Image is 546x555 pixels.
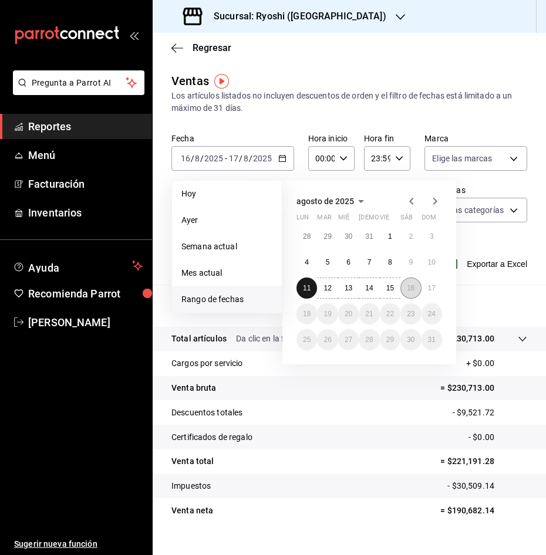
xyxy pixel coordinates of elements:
[368,258,372,266] abbr: 7 de agosto de 2025
[453,407,527,419] p: - $9,521.72
[359,214,428,226] abbr: jueves
[338,303,359,324] button: 20 de agosto de 2025
[303,336,311,344] abbr: 25 de agosto de 2025
[365,336,373,344] abbr: 28 de agosto de 2025
[407,284,414,292] abbr: 16 de agosto de 2025
[359,252,379,273] button: 7 de agosto de 2025
[440,505,527,517] p: = $190,682.14
[171,42,231,53] button: Regresar
[28,259,127,273] span: Ayuda
[317,329,338,350] button: 26 de agosto de 2025
[28,119,143,134] span: Reportes
[193,42,231,53] span: Regresar
[422,214,436,226] abbr: domingo
[239,154,242,163] span: /
[296,252,317,273] button: 4 de agosto de 2025
[8,85,144,97] a: Pregunta a Parrot AI
[296,329,317,350] button: 25 de agosto de 2025
[171,407,242,419] p: Descuentos totales
[400,214,413,226] abbr: sábado
[171,357,243,370] p: Cargos por servicio
[365,284,373,292] abbr: 14 de agosto de 2025
[345,336,352,344] abbr: 27 de agosto de 2025
[359,226,379,247] button: 31 de julio de 2025
[338,329,359,350] button: 27 de agosto de 2025
[28,286,143,302] span: Recomienda Parrot
[191,154,194,163] span: /
[181,241,272,253] span: Semana actual
[317,303,338,324] button: 19 de agosto de 2025
[296,214,309,226] abbr: lunes
[317,226,338,247] button: 29 de julio de 2025
[386,310,394,318] abbr: 22 de agosto de 2025
[171,90,527,114] div: Los artículos listados no incluyen descuentos de orden y el filtro de fechas está limitado a un m...
[424,134,527,143] label: Marca
[296,226,317,247] button: 28 de julio de 2025
[171,382,216,394] p: Venta bruta
[409,232,413,241] abbr: 2 de agosto de 2025
[243,154,249,163] input: --
[296,303,317,324] button: 18 de agosto de 2025
[469,431,527,444] p: - $0.00
[422,303,442,324] button: 24 de agosto de 2025
[428,310,436,318] abbr: 24 de agosto de 2025
[181,267,272,279] span: Mes actual
[428,258,436,266] abbr: 10 de agosto de 2025
[303,284,311,292] abbr: 11 de agosto de 2025
[380,214,389,226] abbr: viernes
[380,303,400,324] button: 22 de agosto de 2025
[400,252,421,273] button: 9 de agosto de 2025
[200,154,204,163] span: /
[171,480,211,492] p: Impuestos
[323,284,331,292] abbr: 12 de agosto de 2025
[32,77,126,89] span: Pregunta a Parrot AI
[422,252,442,273] button: 10 de agosto de 2025
[228,154,239,163] input: --
[296,194,368,208] button: agosto de 2025
[204,9,386,23] h3: Sucursal: Ryoshi ([GEOGRAPHIC_DATA])
[428,284,436,292] abbr: 17 de agosto de 2025
[359,329,379,350] button: 28 de agosto de 2025
[380,329,400,350] button: 29 de agosto de 2025
[180,154,191,163] input: --
[430,232,434,241] abbr: 3 de agosto de 2025
[400,329,421,350] button: 30 de agosto de 2025
[236,333,431,345] p: Da clic en la fila para ver el detalle por tipo de artículo
[305,258,309,266] abbr: 4 de agosto de 2025
[326,258,330,266] abbr: 5 de agosto de 2025
[365,232,373,241] abbr: 31 de julio de 2025
[129,31,139,40] button: open_drawer_menu
[338,214,349,226] abbr: miércoles
[345,284,352,292] abbr: 13 de agosto de 2025
[323,232,331,241] abbr: 29 de julio de 2025
[14,538,143,550] span: Sugerir nueva función
[388,258,392,266] abbr: 8 de agosto de 2025
[422,277,442,299] button: 17 de agosto de 2025
[181,188,272,200] span: Hoy
[440,382,527,394] p: = $230,713.00
[308,134,355,143] label: Hora inicio
[317,214,331,226] abbr: martes
[225,154,227,163] span: -
[428,336,436,344] abbr: 31 de agosto de 2025
[447,480,527,492] p: - $30,509.14
[181,214,272,226] span: Ayer
[338,252,359,273] button: 6 de agosto de 2025
[400,226,421,247] button: 2 de agosto de 2025
[422,226,442,247] button: 3 de agosto de 2025
[386,284,394,292] abbr: 15 de agosto de 2025
[171,134,294,143] label: Fecha
[400,303,421,324] button: 23 de agosto de 2025
[214,74,229,89] button: Tooltip marker
[171,505,213,517] p: Venta neta
[249,154,252,163] span: /
[466,357,527,370] p: + $0.00
[407,336,414,344] abbr: 30 de agosto de 2025
[440,455,527,468] p: = $221,191.28
[28,176,143,192] span: Facturación
[338,277,359,299] button: 13 de agosto de 2025
[359,277,379,299] button: 14 de agosto de 2025
[364,134,410,143] label: Hora fin
[409,258,413,266] abbr: 9 de agosto de 2025
[181,293,272,306] span: Rango de fechas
